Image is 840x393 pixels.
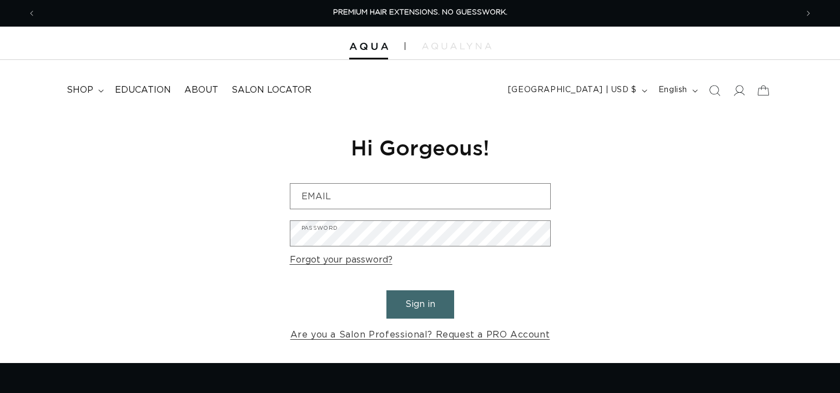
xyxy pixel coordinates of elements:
span: Salon Locator [232,84,311,96]
input: Email [290,184,550,209]
a: Are you a Salon Professional? Request a PRO Account [290,327,550,343]
button: Previous announcement [19,3,44,24]
button: English [652,80,702,101]
a: Education [108,78,178,103]
img: aqualyna.com [422,43,491,49]
button: [GEOGRAPHIC_DATA] | USD $ [501,80,652,101]
summary: shop [60,78,108,103]
span: English [658,84,687,96]
a: Salon Locator [225,78,318,103]
a: About [178,78,225,103]
span: shop [67,84,93,96]
a: Forgot your password? [290,252,393,268]
summary: Search [702,78,727,103]
span: PREMIUM HAIR EXTENSIONS. NO GUESSWORK. [333,9,507,16]
span: [GEOGRAPHIC_DATA] | USD $ [508,84,637,96]
button: Next announcement [796,3,821,24]
span: Education [115,84,171,96]
span: About [184,84,218,96]
img: Aqua Hair Extensions [349,43,388,51]
button: Sign in [386,290,454,319]
h1: Hi Gorgeous! [290,134,551,161]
